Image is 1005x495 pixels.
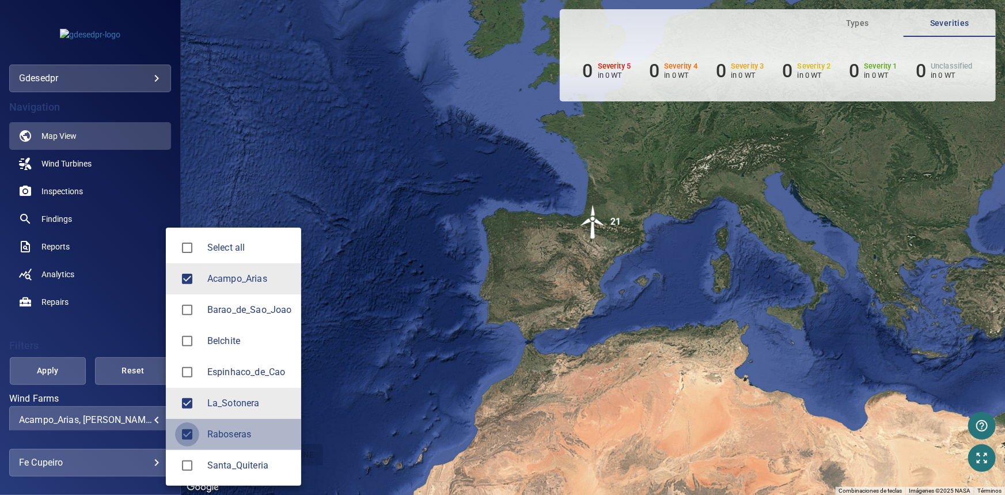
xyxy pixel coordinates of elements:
span: Raboseras [207,428,292,441]
div: Wind Farms Barao_de_Sao_Joao [207,303,292,317]
div: Wind Farms Santa_Quiteria [207,459,292,473]
span: Belchite [175,329,199,353]
span: Raboseras [175,422,199,447]
span: Acampo_Arias [207,272,292,286]
span: La_Sotonera [175,391,199,415]
div: Wind Farms Belchite [207,334,292,348]
span: Acampo_Arias [175,267,199,291]
span: Barao_de_Sao_Joao [207,303,292,317]
span: Select all [207,241,292,255]
div: Wind Farms Raboseras [207,428,292,441]
div: Wind Farms La_Sotonera [207,396,292,410]
span: Santa_Quiteria [175,454,199,478]
span: Barao_de_Sao_Joao [175,298,199,322]
span: La_Sotonera [207,396,292,410]
ul: Acampo_Arias, [PERSON_NAME], La_Sotonera [166,228,301,486]
span: Espinhaco_de_Cao [207,365,292,379]
span: Santa_Quiteria [207,459,292,473]
div: Wind Farms Espinhaco_de_Cao [207,365,292,379]
span: Belchite [207,334,292,348]
span: Espinhaco_de_Cao [175,360,199,384]
div: Wind Farms Acampo_Arias [207,272,292,286]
